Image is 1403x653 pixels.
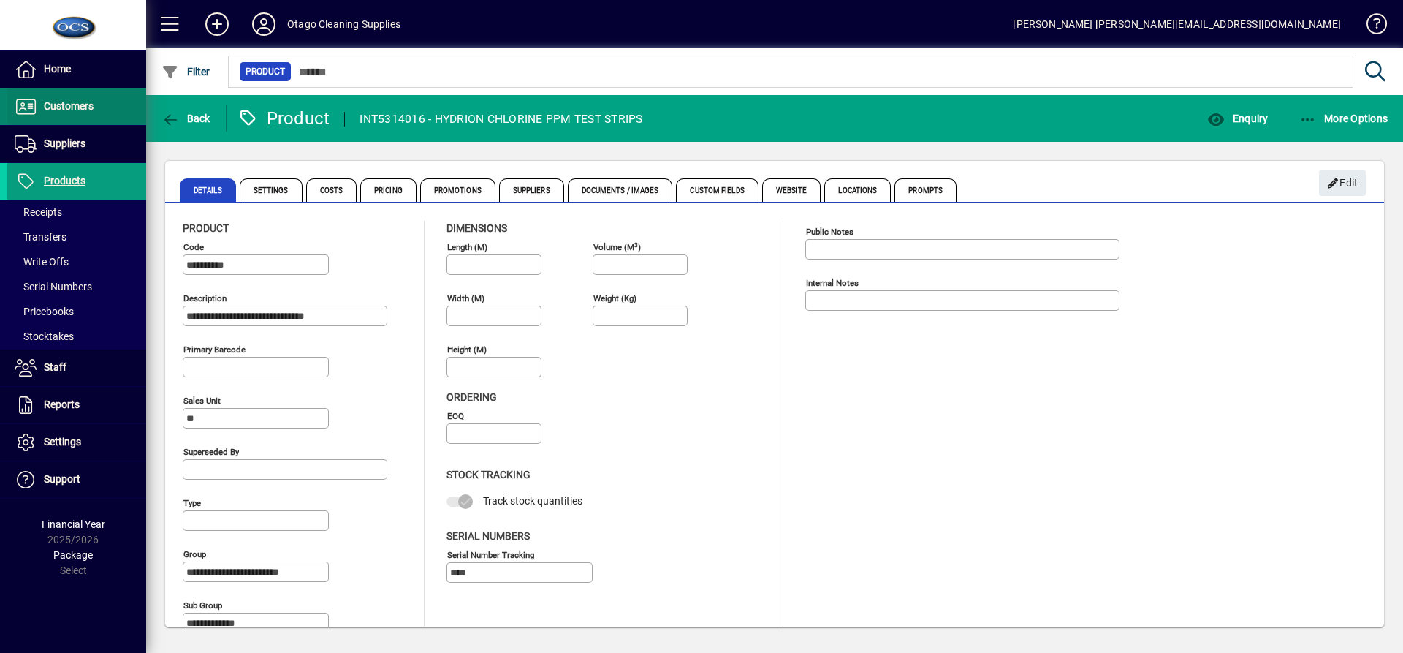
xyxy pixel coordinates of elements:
[447,242,487,252] mat-label: Length (m)
[7,126,146,162] a: Suppliers
[183,293,227,303] mat-label: Description
[15,256,69,268] span: Write Offs
[762,178,821,202] span: Website
[161,66,210,78] span: Filter
[183,242,204,252] mat-label: Code
[287,12,400,36] div: Otago Cleaning Supplies
[446,469,531,480] span: Stock Tracking
[53,549,93,561] span: Package
[1204,105,1271,132] button: Enquiry
[447,411,464,421] mat-label: EOQ
[446,530,530,542] span: Serial Numbers
[7,461,146,498] a: Support
[7,350,146,386] a: Staff
[158,58,214,85] button: Filter
[634,241,638,248] sup: 3
[1207,113,1268,124] span: Enquiry
[676,178,758,202] span: Custom Fields
[1356,3,1385,50] a: Knowledge Base
[15,331,74,342] span: Stocktakes
[1299,113,1388,124] span: More Options
[7,224,146,249] a: Transfers
[15,231,66,243] span: Transfers
[7,424,146,461] a: Settings
[44,361,66,373] span: Staff
[306,178,357,202] span: Costs
[7,88,146,125] a: Customers
[499,178,564,202] span: Suppliers
[183,344,246,355] mat-label: Primary barcode
[593,293,636,303] mat-label: Weight (Kg)
[183,600,222,611] mat-label: Sub group
[446,391,497,403] span: Ordering
[446,222,507,234] span: Dimensions
[1296,105,1392,132] button: More Options
[824,178,891,202] span: Locations
[360,107,642,131] div: INT5314016 - HYDRION CHLORINE PPM TEST STRIPS
[183,498,201,508] mat-label: Type
[593,242,641,252] mat-label: Volume (m )
[447,344,487,355] mat-label: Height (m)
[194,11,240,37] button: Add
[180,178,236,202] span: Details
[483,495,582,507] span: Track stock quantities
[568,178,673,202] span: Documents / Images
[7,274,146,299] a: Serial Numbers
[44,63,71,75] span: Home
[158,105,214,132] button: Back
[1327,171,1358,195] span: Edit
[240,178,303,202] span: Settings
[894,178,957,202] span: Prompts
[7,51,146,88] a: Home
[7,387,146,423] a: Reports
[447,293,484,303] mat-label: Width (m)
[447,549,534,559] mat-label: Serial Number tracking
[7,324,146,349] a: Stocktakes
[7,249,146,274] a: Write Offs
[183,222,229,234] span: Product
[44,100,94,112] span: Customers
[44,399,80,410] span: Reports
[7,299,146,324] a: Pricebooks
[806,278,859,288] mat-label: Internal Notes
[420,178,495,202] span: Promotions
[42,518,105,530] span: Financial Year
[246,64,285,79] span: Product
[44,137,85,149] span: Suppliers
[240,11,287,37] button: Profile
[161,113,210,124] span: Back
[360,178,417,202] span: Pricing
[44,473,80,485] span: Support
[1319,170,1366,196] button: Edit
[15,281,92,292] span: Serial Numbers
[183,396,221,406] mat-label: Sales unit
[1013,12,1341,36] div: [PERSON_NAME] [PERSON_NAME][EMAIL_ADDRESS][DOMAIN_NAME]
[15,306,74,317] span: Pricebooks
[183,447,239,457] mat-label: Superseded by
[44,175,85,186] span: Products
[44,436,81,448] span: Settings
[237,107,330,130] div: Product
[7,200,146,224] a: Receipts
[146,105,227,132] app-page-header-button: Back
[806,227,853,237] mat-label: Public Notes
[15,206,62,218] span: Receipts
[183,549,206,559] mat-label: Group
